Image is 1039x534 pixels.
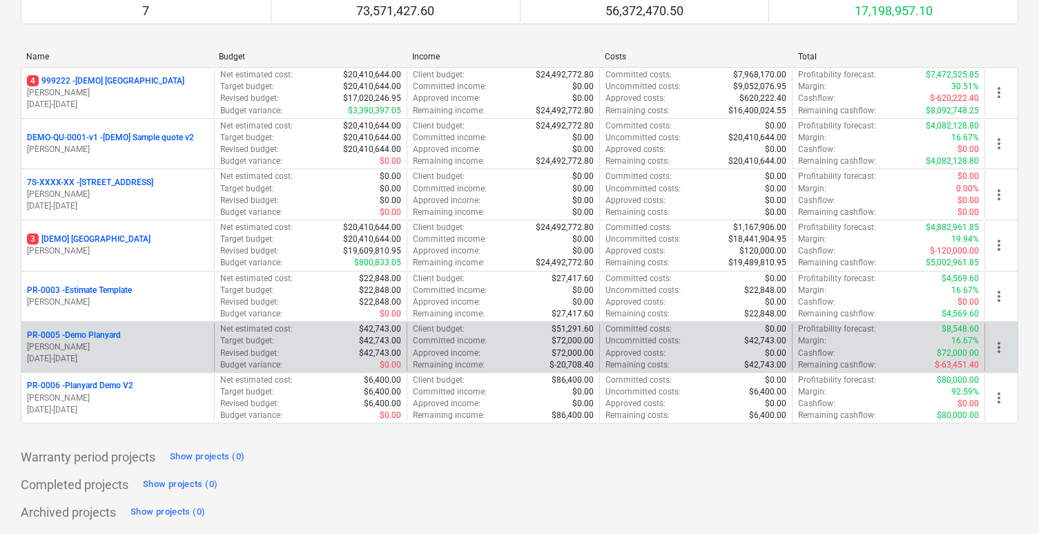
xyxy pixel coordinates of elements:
[572,386,594,398] p: $0.00
[127,501,208,523] button: Show projects (0)
[413,155,485,167] p: Remaining income :
[166,446,248,468] button: Show projects (0)
[798,93,835,104] p: Cashflow :
[605,155,670,167] p: Remaining costs :
[220,207,282,218] p: Budget variance :
[605,105,670,117] p: Remaining costs :
[413,257,485,269] p: Remaining income :
[343,222,401,233] p: $20,410,644.00
[220,296,279,308] p: Revised budget :
[413,347,480,359] p: Approved income :
[343,245,401,257] p: $19,609,810.95
[958,195,979,207] p: $0.00
[413,359,485,371] p: Remaining income :
[765,144,786,155] p: $0.00
[21,449,155,466] p: Warranty period projects
[27,233,39,245] span: 3
[413,308,485,320] p: Remaining income :
[348,105,401,117] p: $3,390,397.05
[27,75,184,87] p: 999222 - [DEMO] [GEOGRAPHIC_DATA]
[536,155,594,167] p: $24,492,772.80
[413,171,465,182] p: Client budget :
[220,171,293,182] p: Net estimated cost :
[413,374,465,386] p: Client budget :
[765,207,786,218] p: $0.00
[798,257,876,269] p: Remaining cashflow :
[359,273,401,285] p: $22,848.00
[413,183,487,195] p: Committed income :
[552,323,594,335] p: $51,291.60
[798,171,876,182] p: Profitability forecast :
[413,273,465,285] p: Client budget :
[951,233,979,245] p: 19.94%
[798,207,876,218] p: Remaining cashflow :
[605,398,666,410] p: Approved costs :
[991,339,1007,356] span: more_vert
[550,359,594,371] p: $-20,708.40
[27,87,208,99] p: [PERSON_NAME]
[930,93,979,104] p: $-620,222.40
[605,359,670,371] p: Remaining costs :
[536,120,594,132] p: $24,492,772.80
[27,392,208,404] p: [PERSON_NAME]
[572,93,594,104] p: $0.00
[27,132,194,144] p: DEMO-QU-0001-v1 - [DEMO] Sample quote v2
[605,347,666,359] p: Approved costs :
[605,374,672,386] p: Committed costs :
[765,171,786,182] p: $0.00
[728,257,786,269] p: $19,489,810.95
[605,120,672,132] p: Committed costs :
[605,245,666,257] p: Approved costs :
[220,222,293,233] p: Net estimated cost :
[798,347,835,359] p: Cashflow :
[739,245,786,257] p: $120,000.00
[765,195,786,207] p: $0.00
[798,222,876,233] p: Profitability forecast :
[942,308,979,320] p: $4,569.60
[220,347,279,359] p: Revised budget :
[220,410,282,421] p: Budget variance :
[536,69,594,81] p: $24,492,772.80
[798,359,876,371] p: Remaining cashflow :
[605,296,666,308] p: Approved costs :
[27,189,208,200] p: [PERSON_NAME]
[220,105,282,117] p: Budget variance :
[220,183,274,195] p: Target budget :
[605,52,786,61] div: Costs
[926,69,979,81] p: $7,472,525.85
[937,374,979,386] p: $80,000.00
[27,177,153,189] p: 7S-XXXX-XX - [STREET_ADDRESS]
[413,120,465,132] p: Client budget :
[798,81,826,93] p: Margin :
[413,323,465,335] p: Client budget :
[359,323,401,335] p: $42,743.00
[343,144,401,155] p: $20,410,644.00
[413,245,480,257] p: Approved income :
[413,233,487,245] p: Committed income :
[552,374,594,386] p: $86,400.00
[942,273,979,285] p: $4,569.60
[343,69,401,81] p: $20,410,644.00
[970,468,1039,534] div: 聊天小组件
[356,3,434,19] p: 73,571,427.60
[220,335,274,347] p: Target budget :
[413,69,465,81] p: Client budget :
[364,398,401,410] p: $6,400.00
[744,359,786,371] p: $42,743.00
[27,330,208,365] div: PR-0005 -Demo Planyard[PERSON_NAME][DATE]-[DATE]
[605,132,681,144] p: Uncommitted costs :
[572,144,594,155] p: $0.00
[27,177,208,212] div: 7S-XXXX-XX -[STREET_ADDRESS][PERSON_NAME][DATE]-[DATE]
[572,285,594,296] p: $0.00
[605,386,681,398] p: Uncommitted costs :
[220,132,274,144] p: Target budget :
[27,233,150,245] p: [DEMO] [GEOGRAPHIC_DATA]
[359,285,401,296] p: $22,848.00
[572,195,594,207] p: $0.00
[951,132,979,144] p: 16.67%
[605,257,670,269] p: Remaining costs :
[798,323,876,335] p: Profitability forecast :
[572,245,594,257] p: $0.00
[798,144,835,155] p: Cashflow :
[130,3,161,19] p: 7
